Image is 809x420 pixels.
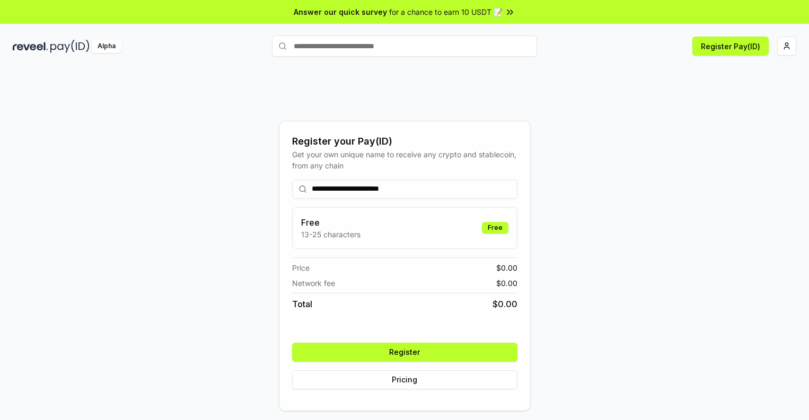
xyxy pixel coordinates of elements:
[292,134,517,149] div: Register your Pay(ID)
[92,40,121,53] div: Alpha
[294,6,387,17] span: Answer our quick survey
[301,216,360,229] h3: Free
[292,343,517,362] button: Register
[692,37,769,56] button: Register Pay(ID)
[292,149,517,171] div: Get your own unique name to receive any crypto and stablecoin, from any chain
[292,370,517,389] button: Pricing
[13,40,48,53] img: reveel_dark
[50,40,90,53] img: pay_id
[292,278,335,289] span: Network fee
[496,278,517,289] span: $ 0.00
[292,298,312,310] span: Total
[482,222,508,234] div: Free
[493,298,517,310] span: $ 0.00
[496,262,517,273] span: $ 0.00
[389,6,503,17] span: for a chance to earn 10 USDT 📝
[301,229,360,240] p: 13-25 characters
[292,262,310,273] span: Price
